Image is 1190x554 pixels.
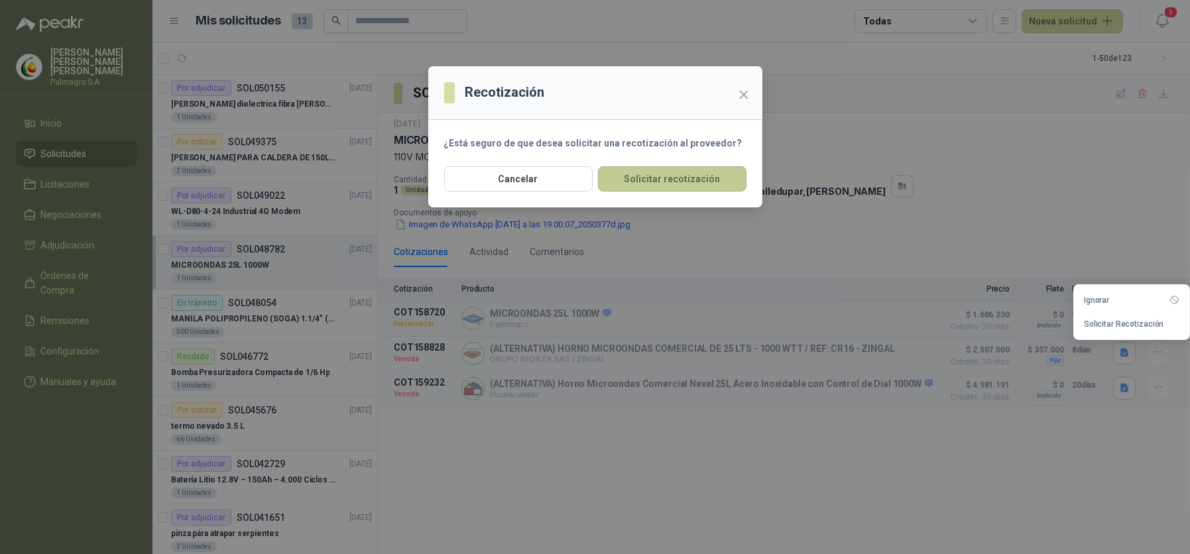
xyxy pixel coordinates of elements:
span: close [739,89,749,100]
button: Cancelar [444,166,593,192]
h3: Recotización [465,82,545,103]
button: Close [733,84,754,105]
strong: ¿Está seguro de que desea solicitar una recotización al proveedor? [444,138,743,148]
button: Solicitar recotización [598,166,746,192]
